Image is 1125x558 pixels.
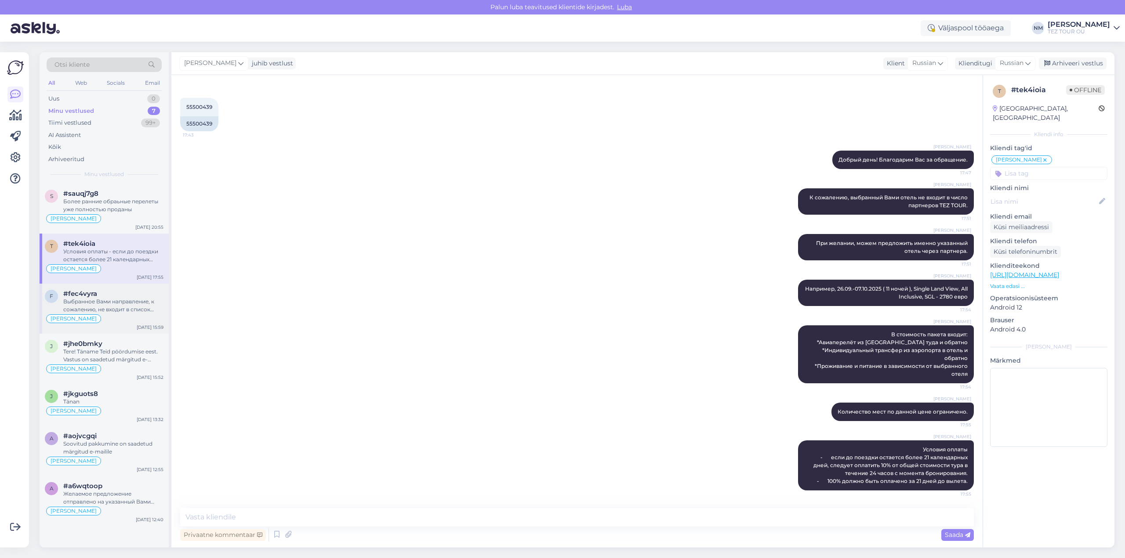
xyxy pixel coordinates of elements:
div: NM [1032,22,1044,34]
input: Lisa tag [990,167,1107,180]
p: Kliendi email [990,212,1107,221]
span: [PERSON_NAME] [933,144,971,150]
p: Kliendi tag'id [990,144,1107,153]
span: t [50,243,53,249]
div: Klient [883,59,905,68]
div: Желаемое предложение отправлено на указанный Вами электронный адрес. [63,490,163,506]
span: Добрый день! Благодарим Вас за обращение. [838,156,968,163]
span: f [50,293,53,299]
div: [PERSON_NAME] [990,343,1107,351]
span: a [50,435,54,442]
span: #tek4ioia [63,240,95,248]
div: Privaatne kommentaar [180,529,266,541]
div: Email [143,77,162,89]
div: # tek4ioia [1011,85,1066,95]
span: a [50,485,54,492]
p: Vaata edasi ... [990,282,1107,290]
div: Arhiveeritud [48,155,84,164]
span: [PERSON_NAME] [996,157,1042,162]
p: Kliendi telefon [990,237,1107,246]
div: Arhiveeri vestlus [1039,58,1107,69]
div: Tiimi vestlused [48,119,91,127]
span: [PERSON_NAME] [933,181,971,188]
span: В стоимость пакета входит: *Авиаперелёт из [GEOGRAPHIC_DATA] туда и обратно *Индивидуальный транс... [815,331,969,377]
p: Brauser [990,316,1107,325]
span: [PERSON_NAME] [51,366,97,371]
span: [PERSON_NAME] [933,318,971,325]
p: Märkmed [990,356,1107,365]
span: Количество мест по данной цене ограничено. [838,408,968,415]
div: [DATE] 15:52 [137,374,163,381]
span: #fec4vyra [63,290,97,298]
span: Otsi kliente [54,60,90,69]
span: [PERSON_NAME] [51,408,97,414]
div: [DATE] 13:32 [137,416,163,423]
span: s [50,193,53,199]
div: Условия оплаты - если до поездки остается более 21 календарных дней, следует оплатить 10% от обще... [63,248,163,263]
div: 99+ [141,119,160,127]
span: При желании, можем предложить именно указанный отель через партнера. [816,240,969,254]
span: Russian [912,58,936,68]
div: Küsi telefoninumbrit [990,246,1061,258]
span: j [50,393,53,400]
div: [DATE] 20:55 [135,224,163,230]
span: 17:54 [938,306,971,313]
div: [DATE] 12:55 [137,466,163,473]
span: [PERSON_NAME] [933,227,971,234]
span: j [50,343,53,349]
span: Saada [945,531,970,539]
p: Kliendi nimi [990,184,1107,193]
div: 7 [148,107,160,115]
span: [PERSON_NAME] [51,216,97,221]
span: 17:55 [938,491,971,497]
div: TEZ TOUR OÜ [1048,28,1110,35]
div: Uus [48,94,59,103]
p: Android 12 [990,303,1107,312]
span: 17:54 [938,384,971,390]
span: #jhe0bmky [63,340,102,348]
span: 17:55 [938,421,971,428]
span: [PERSON_NAME] [933,396,971,402]
div: Socials [105,77,127,89]
div: [DATE] 15:59 [137,324,163,331]
span: [PERSON_NAME] [51,316,97,321]
span: Luba [614,3,635,11]
span: Например, 26.09.-07.10.2025 ( 11 ночей ), Single Land View, All Inclusive, SGL - 2780 евро [805,285,969,300]
span: Minu vestlused [84,170,124,178]
div: Tänan [63,398,163,406]
p: Android 4.0 [990,325,1107,334]
a: [PERSON_NAME]TEZ TOUR OÜ [1048,21,1120,35]
a: [URL][DOMAIN_NAME] [990,271,1059,279]
div: [PERSON_NAME] [1048,21,1110,28]
div: Kõik [48,143,61,151]
div: Более ранние обраьные перелеты уже полностью проданы [63,198,163,213]
span: #sauqj7g8 [63,190,98,198]
span: [PERSON_NAME] [933,273,971,279]
p: Operatsioonisüsteem [990,294,1107,303]
div: All [47,77,57,89]
div: Minu vestlused [48,107,94,115]
div: 55500439 [180,116,218,131]
div: Выбранное Вами направление, к сожалению, не входит в список предлагаемых TEZ TOUR направлений. [63,298,163,313]
span: [PERSON_NAME] [51,458,97,464]
span: [PERSON_NAME] [51,266,97,271]
div: Soovitud pakkumine on saadetud märgitud e-mailile [63,440,163,456]
span: Offline [1066,85,1105,95]
img: Askly Logo [7,59,24,76]
span: #a6wqtoop [63,482,102,490]
p: Klienditeekond [990,261,1107,270]
span: 17:43 [183,132,216,138]
span: [PERSON_NAME] [51,508,97,514]
span: 17:51 [938,261,971,267]
span: 17:51 [938,215,971,222]
span: 17:47 [938,169,971,176]
span: Условия оплаты - если до поездки остается более 21 календарных дней, следует оплатить 10% от обще... [813,446,969,484]
div: juhib vestlust [248,59,293,68]
input: Lisa nimi [991,197,1097,206]
span: К сожалению, выбранный Вами отель не входит в число партнеров TEZ TOUR. [809,194,969,209]
div: Väljaspool tööaega [921,20,1011,36]
div: Küsi meiliaadressi [990,221,1052,233]
span: 55500439 [186,104,212,110]
div: AI Assistent [48,131,81,140]
span: Russian [1000,58,1023,68]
